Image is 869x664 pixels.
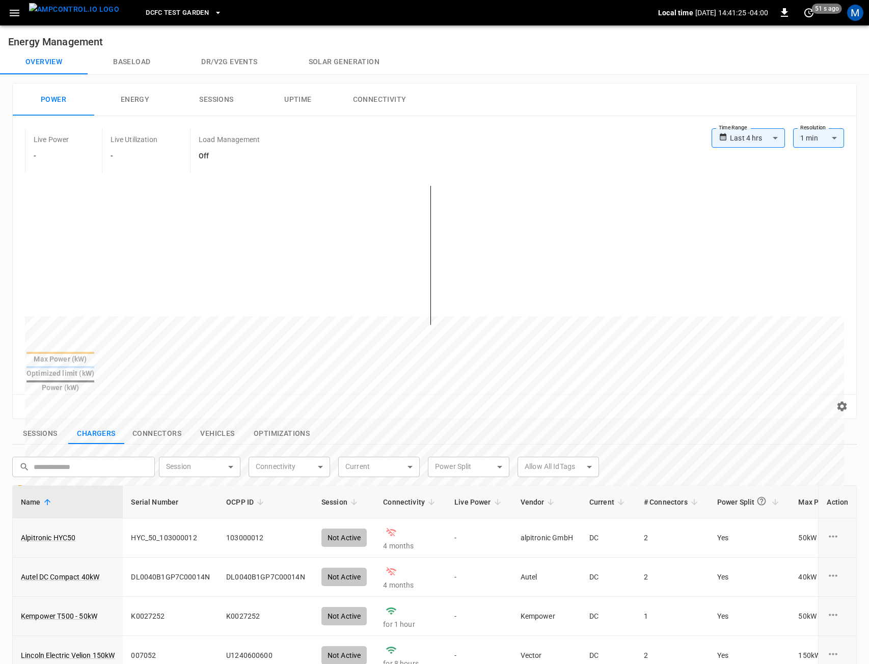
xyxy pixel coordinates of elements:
p: Load Management [199,134,260,145]
span: Connectivity [383,496,438,508]
label: Time Range [719,124,747,132]
button: show latest connectors [124,423,189,445]
div: charge point options [827,569,848,585]
a: Alpitronic HYC50 [21,533,75,543]
h6: - [111,151,157,162]
span: Power Split [717,492,782,512]
span: Name [21,496,54,508]
button: Uptime [257,84,339,116]
a: Kempower T500 - 50kW [21,611,97,621]
span: DCFC Test Garden [146,7,209,19]
p: [DATE] 14:41:25 -04:00 [695,8,768,18]
span: 51 s ago [812,4,842,14]
button: DCFC Test Garden [142,3,226,23]
button: Energy [94,84,176,116]
span: Session [321,496,361,508]
button: show latest charge points [68,423,124,445]
span: Vendor [521,496,558,508]
a: Lincoln Electric Velion 150kW [21,650,115,660]
button: Power [13,84,94,116]
button: show latest vehicles [189,423,246,445]
div: charge point options [827,530,848,545]
span: Max Power [798,496,848,508]
div: Last 4 hrs [730,128,785,148]
label: Resolution [800,124,826,132]
button: show latest sessions [12,423,68,445]
div: charge point options [827,648,848,663]
button: Sessions [176,84,257,116]
button: Connectivity [339,84,420,116]
button: Solar generation [283,50,405,74]
button: Baseload [88,50,176,74]
h6: Off [199,151,260,162]
span: Current [589,496,628,508]
div: profile-icon [847,5,863,21]
a: Autel DC Compact 40kW [21,572,99,582]
button: Dr/V2G events [176,50,283,74]
button: show latest optimizations [246,423,318,445]
th: Action [818,486,856,518]
button: set refresh interval [801,5,817,21]
h6: - [34,151,69,162]
p: Local time [658,8,693,18]
span: # Connectors [644,496,701,508]
img: ampcontrol.io logo [29,3,119,16]
div: charge point options [827,608,848,624]
div: 1 min [793,128,844,148]
span: OCPP ID [226,496,267,508]
p: Live Power [34,134,69,145]
th: Serial Number [123,486,218,518]
p: Live Utilization [111,134,157,145]
span: Live Power [454,496,504,508]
